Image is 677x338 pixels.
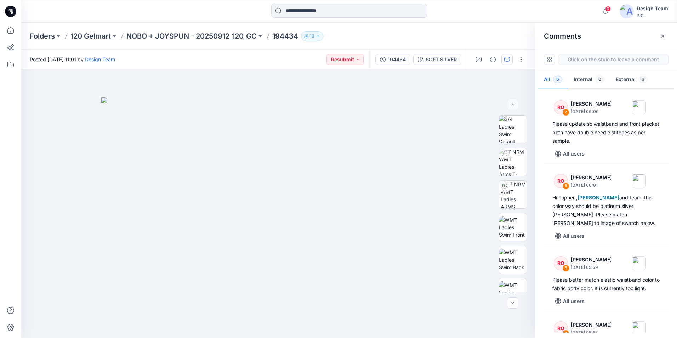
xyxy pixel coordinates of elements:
p: [PERSON_NAME] [571,321,612,329]
div: RO [554,174,568,188]
button: All [538,71,568,89]
span: [PERSON_NAME] [578,195,619,201]
div: Please update so waistband and front placket both have double needle stitches as per sample. [552,120,660,145]
button: Internal [568,71,610,89]
button: Details [487,54,499,65]
button: 194434 [375,54,410,65]
div: Hi Topher , and team: this color way should be platinum silver [PERSON_NAME]. Please match [PERSO... [552,193,660,227]
span: 0 [595,76,604,83]
p: [PERSON_NAME] [571,173,612,182]
div: Design Team [637,4,668,13]
div: 7 [562,109,569,116]
p: [DATE] 06:06 [571,108,612,115]
p: [PERSON_NAME] [571,255,612,264]
div: 5 [562,265,569,272]
h2: Comments [544,32,581,40]
a: 120 Gelmart [70,31,111,41]
a: Design Team [85,56,115,62]
div: RO [554,256,568,270]
img: TT NRM WMT Ladies ARMS DOWN [501,181,527,208]
div: RO [554,321,568,336]
div: SOFT SILVER [426,56,457,63]
span: Posted [DATE] 11:01 by [30,56,115,63]
div: PIC [637,13,668,18]
p: [PERSON_NAME] [571,100,612,108]
div: 194434 [388,56,406,63]
p: All users [563,297,585,305]
button: External [610,71,653,89]
span: 6 [638,76,648,83]
button: All users [552,295,587,307]
p: All users [563,150,585,158]
button: All users [552,148,587,159]
p: [DATE] 06:01 [571,182,612,189]
p: All users [563,232,585,240]
div: Please better match elastic waistband color to fabric body color. It is currently too light. [552,276,660,293]
img: WMT Ladies Swim Front [499,216,527,238]
img: avatar [620,4,634,18]
img: TT NRM WMT Ladies Arms T-POSE [499,148,527,176]
button: 10 [301,31,323,41]
p: [DATE] 05:59 [571,264,612,271]
p: 10 [310,32,314,40]
button: All users [552,230,587,242]
p: [DATE] 05:57 [571,329,612,336]
div: 4 [562,330,569,337]
div: RO [554,100,568,114]
div: 6 [562,182,569,190]
button: Click on the style to leave a comment [558,54,669,65]
span: 6 [553,76,562,83]
span: 6 [605,6,611,12]
img: 3/4 Ladies Swim Default [499,116,527,143]
img: WMT Ladies Swim Back [499,249,527,271]
img: WMT Ladies Swim Left [499,281,527,304]
p: 194434 [272,31,298,41]
button: SOFT SILVER [413,54,461,65]
a: Folders [30,31,55,41]
a: NOBO + JOYSPUN - 20250912_120_GC [126,31,257,41]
